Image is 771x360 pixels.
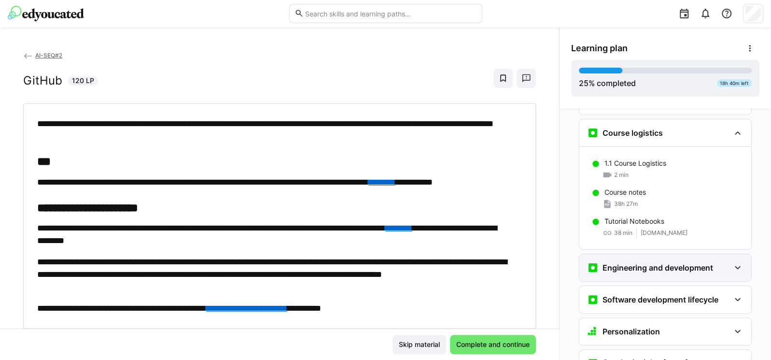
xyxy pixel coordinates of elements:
h3: Course logistics [603,128,663,138]
p: Course notes [604,187,646,197]
input: Search skills and learning paths… [304,9,477,18]
span: Complete and continue [455,340,531,349]
span: 38 min [614,229,632,237]
span: 25 [579,78,589,88]
p: 1.1 Course Logistics [604,158,666,168]
span: AI-SEQ#2 [35,52,62,59]
span: 2 min [614,171,629,179]
div: 18h 40m left [717,79,752,87]
h3: Engineering and development [603,263,713,273]
h2: GitHub [23,73,62,88]
span: Skip material [397,340,441,349]
a: AI-SEQ#2 [23,52,62,59]
button: Complete and continue [450,335,536,354]
span: 120 LP [72,76,94,86]
p: Tutorial Notebooks [604,216,664,226]
span: [DOMAIN_NAME] [641,229,687,237]
span: 38h 27m [614,200,638,208]
div: % completed [579,77,636,89]
button: Skip material [393,335,446,354]
h3: Software development lifecycle [603,295,718,304]
span: Learning plan [571,43,628,54]
h3: Personalization [603,327,660,336]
